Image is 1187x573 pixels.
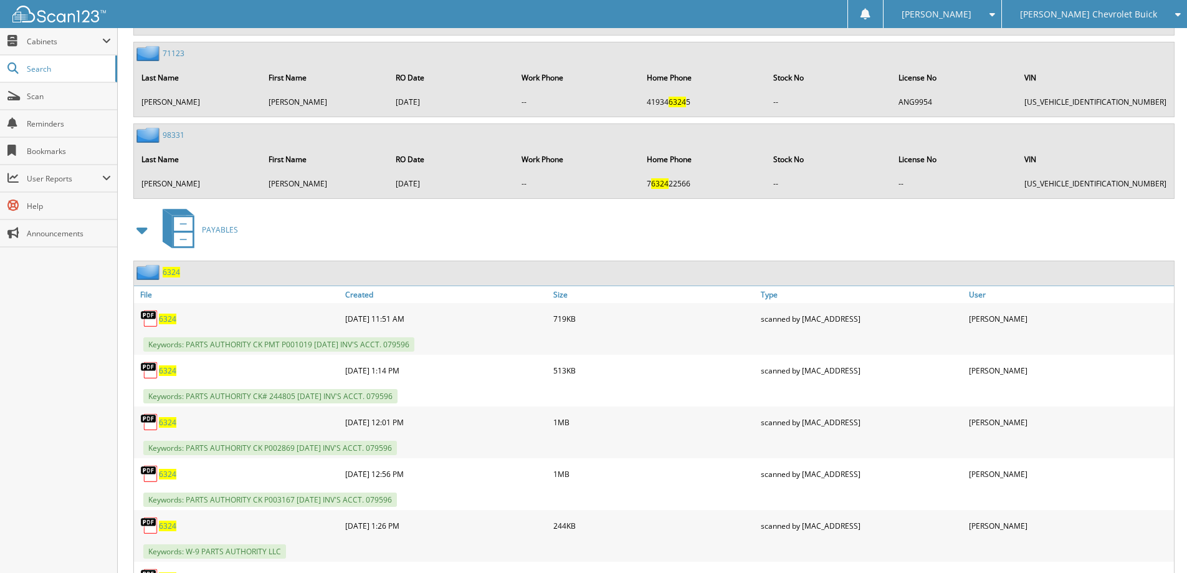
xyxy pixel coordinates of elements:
span: Reminders [27,118,111,129]
a: 6324 [159,469,176,479]
a: Created [342,286,550,303]
td: [DATE] [389,173,514,194]
span: Keywords: PARTS AUTHORITY CK P003167 [DATE] INV'S ACCT. 079596 [143,493,397,507]
th: First Name [262,65,388,90]
div: [PERSON_NAME] [966,461,1174,486]
a: Type [758,286,966,303]
span: Keywords: PARTS AUTHORITY CK# 244805 [DATE] INV'S ACCT. 079596 [143,389,398,403]
img: folder2.png [136,264,163,280]
td: -- [892,173,1017,194]
span: [PERSON_NAME] [902,11,971,18]
span: Announcements [27,228,111,239]
th: Work Phone [515,65,639,90]
div: [PERSON_NAME] [966,358,1174,383]
img: PDF.png [140,465,159,483]
th: VIN [1018,147,1173,172]
th: Last Name [135,147,261,172]
span: 6324 [669,97,686,107]
th: Home Phone [641,65,766,90]
div: scanned by [MAC_ADDRESS] [758,358,966,383]
img: scan123-logo-white.svg [12,6,106,22]
span: Search [27,64,109,74]
th: Work Phone [515,147,639,172]
div: 244KB [550,513,758,538]
div: 1MB [550,410,758,435]
div: 1MB [550,461,758,486]
th: First Name [262,147,388,172]
img: folder2.png [136,46,163,61]
a: 6324 [163,267,180,277]
div: [PERSON_NAME] [966,306,1174,331]
span: PAYABLES [202,224,238,235]
td: ANG9954 [892,92,1017,112]
a: 6324 [159,314,176,324]
span: [PERSON_NAME] Chevrolet Buick [1020,11,1157,18]
th: VIN [1018,65,1173,90]
img: PDF.png [140,413,159,431]
a: User [966,286,1174,303]
div: scanned by [MAC_ADDRESS] [758,513,966,538]
a: File [134,286,342,303]
div: scanned by [MAC_ADDRESS] [758,410,966,435]
td: [PERSON_NAME] [135,173,261,194]
td: -- [515,92,639,112]
img: PDF.png [140,516,159,535]
div: [DATE] 12:01 PM [342,410,550,435]
span: Help [27,201,111,211]
td: -- [767,92,891,112]
span: Cabinets [27,36,102,47]
img: PDF.png [140,361,159,380]
div: scanned by [MAC_ADDRESS] [758,461,966,486]
td: [PERSON_NAME] [262,92,388,112]
span: Keywords: W-9 PARTS AUTHORITY LLC [143,544,286,559]
th: License No [892,65,1017,90]
th: Stock No [767,147,891,172]
span: 6324 [651,178,669,189]
span: Keywords: PARTS AUTHORITY CK PMT P001019 [DATE] INV'S ACCT. 079596 [143,337,414,352]
div: [DATE] 12:56 PM [342,461,550,486]
th: RO Date [389,147,514,172]
a: Size [550,286,758,303]
div: 719KB [550,306,758,331]
a: 6324 [159,417,176,428]
a: 98331 [163,130,184,140]
a: 71123 [163,48,184,59]
img: folder2.png [136,127,163,143]
td: -- [515,173,639,194]
th: License No [892,147,1017,172]
span: Bookmarks [27,146,111,156]
span: Scan [27,91,111,102]
div: [PERSON_NAME] [966,513,1174,538]
div: [DATE] 1:14 PM [342,358,550,383]
a: 6324 [159,521,176,531]
td: 41934 5 [641,92,766,112]
td: [US_VEHICLE_IDENTIFICATION_NUMBER] [1018,92,1173,112]
td: -- [767,173,891,194]
td: [DATE] [389,92,513,112]
div: [DATE] 1:26 PM [342,513,550,538]
span: User Reports [27,173,102,184]
th: Last Name [135,65,261,90]
div: scanned by [MAC_ADDRESS] [758,306,966,331]
td: [US_VEHICLE_IDENTIFICATION_NUMBER] [1018,173,1173,194]
td: [PERSON_NAME] [262,173,388,194]
img: PDF.png [140,309,159,328]
td: [PERSON_NAME] [135,92,261,112]
th: Home Phone [641,147,766,172]
a: PAYABLES [155,205,238,254]
div: [DATE] 11:51 AM [342,306,550,331]
span: Keywords: PARTS AUTHORITY CK P002869 [DATE] INV'S ACCT. 079596 [143,441,397,455]
div: [PERSON_NAME] [966,410,1174,435]
th: Stock No [767,65,891,90]
a: 6324 [159,365,176,376]
td: 7 22566 [641,173,766,194]
div: 513KB [550,358,758,383]
th: RO Date [389,65,513,90]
